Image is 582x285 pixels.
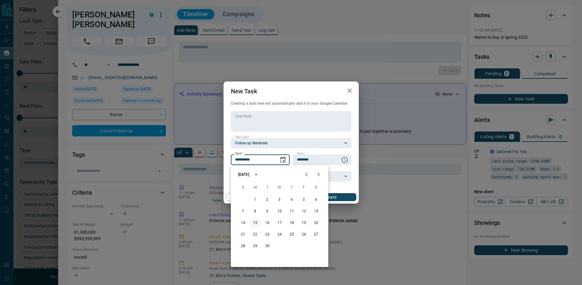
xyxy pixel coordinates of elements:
button: 7 [238,206,249,217]
button: 21 [238,229,249,240]
button: 23 [262,229,273,240]
button: 8 [250,206,261,217]
button: 28 [238,241,249,252]
button: 3 [274,194,285,205]
button: 20 [311,218,322,229]
button: 27 [311,229,322,240]
button: Choose time, selected time is 6:00 AM [339,154,351,166]
button: Create [304,193,356,201]
button: 1 [250,194,261,205]
button: 17 [274,218,285,229]
span: Saturday [311,182,322,194]
button: 26 [298,229,309,240]
span: Tuesday [262,182,273,194]
button: 11 [286,206,297,217]
div: Follow up Reminder [231,138,351,148]
button: 18 [286,218,297,229]
button: 10 [274,206,285,217]
button: 15 [250,218,261,229]
button: Cancel [226,193,278,201]
button: 24 [274,229,285,240]
button: 22 [250,229,261,240]
span: Thursday [286,182,297,194]
label: Task Type [235,135,249,139]
label: Time [297,152,305,156]
span: Sunday [238,182,249,194]
button: Choose date, selected date is Aug 13, 2025 [277,154,289,166]
button: calendar view is open, switch to year view [251,169,261,180]
button: 6 [311,194,322,205]
button: Next month [312,168,325,181]
div: [DATE] [238,172,249,177]
label: Date [235,152,243,156]
button: Previous month [300,168,312,181]
h2: New Task [224,81,264,101]
button: 29 [250,241,261,252]
button: 14 [238,218,249,229]
button: 5 [298,194,309,205]
button: 19 [298,218,309,229]
button: 2 [262,194,273,205]
span: Monday [250,182,261,194]
button: 4 [286,194,297,205]
button: 30 [262,241,273,252]
span: Friday [298,182,309,194]
button: 12 [298,206,309,217]
button: 16 [262,218,273,229]
p: Creating a task here will automatically add it to your Google Calendar. [231,101,351,106]
button: 25 [286,229,297,240]
button: 13 [311,206,322,217]
button: 9 [262,206,273,217]
span: Wednesday [274,182,285,194]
